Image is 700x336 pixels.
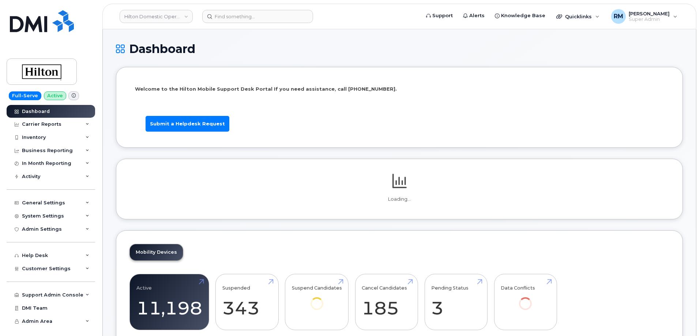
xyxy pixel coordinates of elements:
[431,278,481,326] a: Pending Status 3
[130,244,183,260] a: Mobility Devices
[136,278,202,326] a: Active 11,198
[292,278,342,320] a: Suspend Candidates
[362,278,411,326] a: Cancel Candidates 185
[222,278,272,326] a: Suspended 343
[146,116,229,132] a: Submit a Helpdesk Request
[129,196,669,203] p: Loading...
[501,278,550,320] a: Data Conflicts
[135,86,664,93] p: Welcome to the Hilton Mobile Support Desk Portal If you need assistance, call [PHONE_NUMBER].
[116,42,683,55] h1: Dashboard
